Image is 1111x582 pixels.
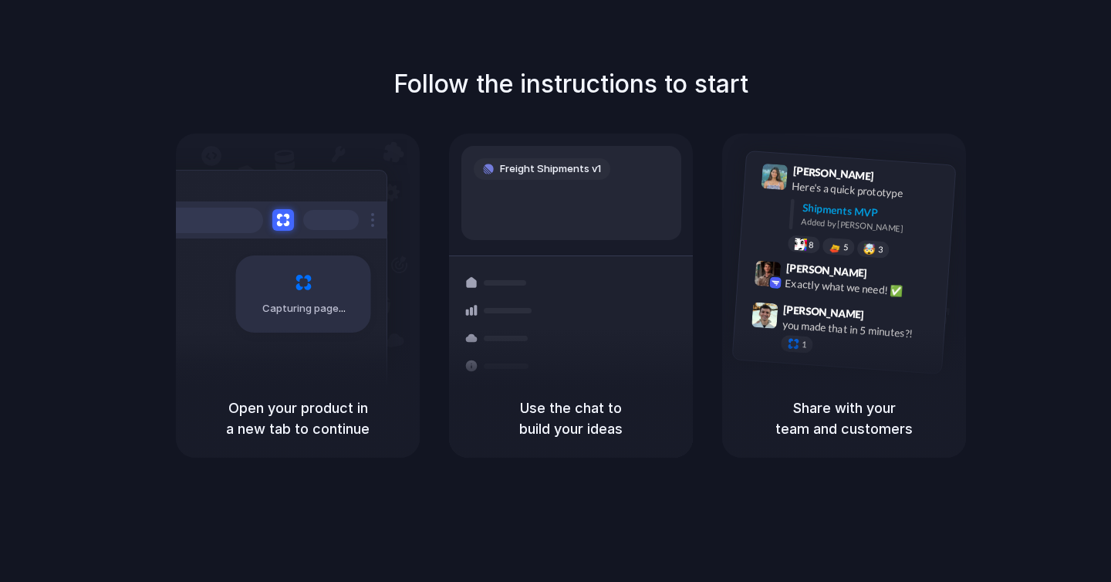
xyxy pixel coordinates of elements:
div: Shipments MVP [802,200,944,225]
span: [PERSON_NAME] [792,162,874,184]
h1: Follow the instructions to start [393,66,748,103]
span: 9:42 AM [872,267,903,286]
span: [PERSON_NAME] [783,301,865,323]
span: [PERSON_NAME] [785,259,867,282]
span: 5 [843,243,849,252]
div: 🤯 [863,243,876,255]
span: 1 [802,340,807,349]
h5: Use the chat to build your ideas [468,398,674,439]
h5: Share with your team and customers [741,398,947,439]
div: Exactly what we need! ✅ [785,276,939,302]
h5: Open your product in a new tab to continue [194,398,401,439]
span: 9:41 AM [879,170,910,188]
div: Here's a quick prototype [792,178,946,205]
span: 3 [878,245,883,254]
span: Capturing page [262,301,348,316]
div: you made that in 5 minutes?! [782,317,936,343]
div: Added by [PERSON_NAME] [801,215,943,238]
span: Freight Shipments v1 [500,161,601,177]
span: 9:47 AM [869,308,900,327]
span: 8 [809,241,814,249]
